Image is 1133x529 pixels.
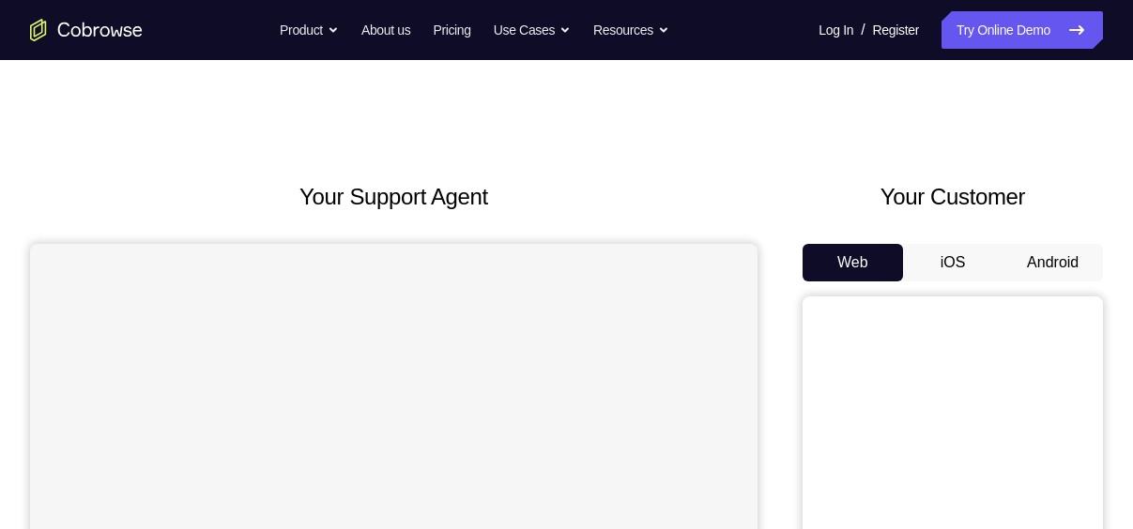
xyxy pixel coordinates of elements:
a: About us [361,11,410,49]
a: Go to the home page [30,19,143,41]
button: Product [280,11,339,49]
button: Use Cases [494,11,571,49]
a: Log In [819,11,853,49]
a: Try Online Demo [942,11,1103,49]
button: iOS [903,244,1003,281]
span: / [861,19,865,41]
button: Web [803,244,903,281]
button: Resources [593,11,669,49]
a: Register [873,11,919,49]
h2: Your Support Agent [30,180,758,214]
button: Android [1003,244,1103,281]
a: Pricing [433,11,470,49]
h2: Your Customer [803,180,1103,214]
